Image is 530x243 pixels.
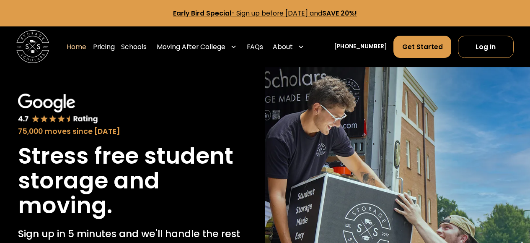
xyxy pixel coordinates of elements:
div: About [269,35,308,58]
strong: SAVE 20%! [322,9,357,18]
div: Moving After College [153,35,240,58]
img: Google 4.7 star rating [18,94,98,124]
a: Schools [121,35,147,58]
h1: Stress free student storage and moving. [18,144,247,218]
a: Pricing [93,35,115,58]
a: Log In [458,36,514,58]
strong: Early Bird Special [173,9,231,18]
a: Get Started [393,36,451,58]
a: home [16,30,49,63]
a: FAQs [247,35,263,58]
div: 75,000 moves since [DATE] [18,126,247,137]
a: [PHONE_NUMBER] [334,42,387,51]
a: Early Bird Special- Sign up before [DATE] andSAVE 20%! [173,9,357,18]
div: Moving After College [157,42,225,52]
img: Storage Scholars main logo [16,30,49,63]
div: About [273,42,293,52]
a: Home [67,35,86,58]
